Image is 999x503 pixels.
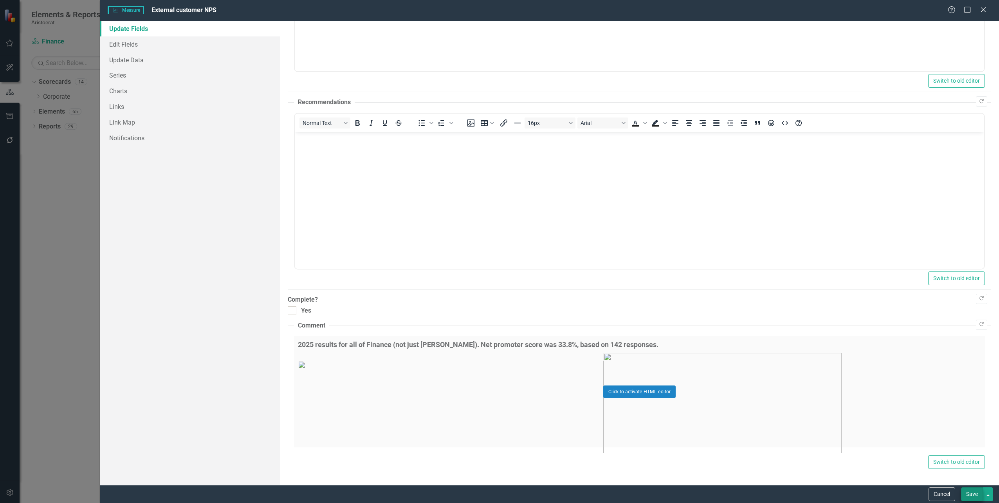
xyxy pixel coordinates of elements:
[649,118,668,128] div: Background color Black
[151,6,216,14] span: External customer NPS
[511,118,524,128] button: Horizontal line
[464,118,478,128] button: Insert image
[100,83,280,99] a: Charts
[295,132,984,269] iframe: Rich Text Area
[100,130,280,146] a: Notifications
[108,6,143,14] span: Measure
[577,118,628,128] button: Font Arial
[710,118,723,128] button: Justify
[778,118,792,128] button: HTML Editor
[392,118,405,128] button: Strikethrough
[525,118,575,128] button: Font size 16px
[100,114,280,130] a: Link Map
[696,118,709,128] button: Align right
[961,487,983,501] button: Save
[528,120,566,126] span: 16px
[100,21,280,36] a: Update Fields
[928,271,985,285] button: Switch to old editor
[928,455,985,469] button: Switch to old editor
[497,118,510,128] button: Insert/edit link
[301,306,311,315] div: Yes
[100,67,280,83] a: Series
[682,118,696,128] button: Align center
[669,118,682,128] button: Align left
[100,36,280,52] a: Edit Fields
[751,118,764,128] button: Blockquote
[294,321,329,330] legend: Comment
[629,118,648,128] div: Text color Black
[928,74,985,88] button: Switch to old editor
[435,118,454,128] div: Numbered list
[792,118,805,128] button: Help
[478,118,497,128] button: Table
[299,118,350,128] button: Block Normal Text
[415,118,435,128] div: Bullet list
[294,98,355,107] legend: Recommendations
[929,487,955,501] button: Cancel
[737,118,750,128] button: Increase indent
[100,52,280,68] a: Update Data
[100,99,280,114] a: Links
[303,120,341,126] span: Normal Text
[378,118,391,128] button: Underline
[364,118,378,128] button: Italic
[723,118,737,128] button: Decrease indent
[581,120,619,126] span: Arial
[603,385,676,398] button: Click to activate HTML editor
[765,118,778,128] button: Emojis
[351,118,364,128] button: Bold
[288,295,991,304] label: Complete?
